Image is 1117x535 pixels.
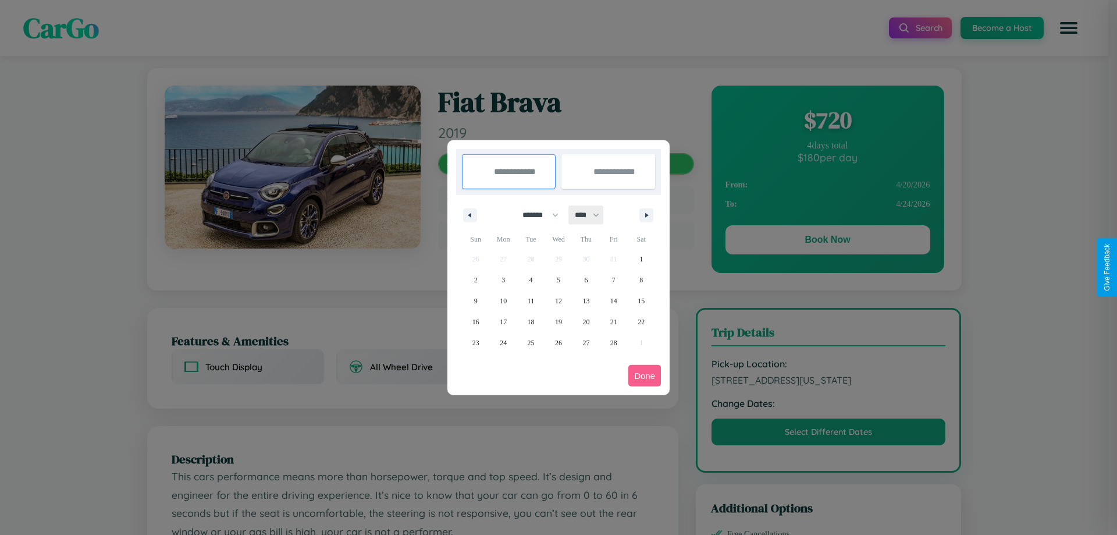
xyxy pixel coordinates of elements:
button: 5 [545,270,572,290]
span: Fri [600,230,627,249]
span: 12 [555,290,562,311]
span: 23 [472,332,479,353]
button: 17 [489,311,517,332]
span: 10 [500,290,507,311]
span: 24 [500,332,507,353]
button: 28 [600,332,627,353]
button: 12 [545,290,572,311]
button: 15 [628,290,655,311]
span: Mon [489,230,517,249]
span: 16 [472,311,479,332]
span: Wed [545,230,572,249]
span: 5 [557,270,560,290]
span: 4 [529,270,533,290]
span: Sun [462,230,489,249]
button: 25 [517,332,545,353]
span: 6 [584,270,588,290]
span: 22 [638,311,645,332]
button: 4 [517,270,545,290]
span: 11 [528,290,535,311]
span: 14 [610,290,617,311]
span: 19 [555,311,562,332]
button: 22 [628,311,655,332]
button: 7 [600,270,627,290]
button: 2 [462,270,489,290]
button: 20 [572,311,600,332]
button: Done [628,365,661,387]
button: 18 [517,311,545,332]
button: 24 [489,332,517,353]
span: Tue [517,230,545,249]
button: 27 [572,332,600,353]
button: 14 [600,290,627,311]
span: Thu [572,230,600,249]
span: 28 [610,332,617,353]
button: 6 [572,270,600,290]
button: 16 [462,311,489,332]
span: 13 [582,290,589,311]
span: 27 [582,332,589,353]
button: 9 [462,290,489,311]
span: 20 [582,311,589,332]
button: 3 [489,270,517,290]
button: 13 [572,290,600,311]
button: 21 [600,311,627,332]
span: 26 [555,332,562,353]
button: 19 [545,311,572,332]
button: 23 [462,332,489,353]
button: 11 [517,290,545,311]
span: 3 [501,270,505,290]
button: 1 [628,249,655,270]
span: 1 [639,249,643,270]
button: 10 [489,290,517,311]
span: 25 [528,332,535,353]
span: 15 [638,290,645,311]
button: 8 [628,270,655,290]
span: 17 [500,311,507,332]
span: 7 [612,270,616,290]
span: 8 [639,270,643,290]
span: 21 [610,311,617,332]
span: Sat [628,230,655,249]
span: 9 [474,290,478,311]
span: 2 [474,270,478,290]
span: 18 [528,311,535,332]
div: Give Feedback [1103,244,1111,291]
button: 26 [545,332,572,353]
